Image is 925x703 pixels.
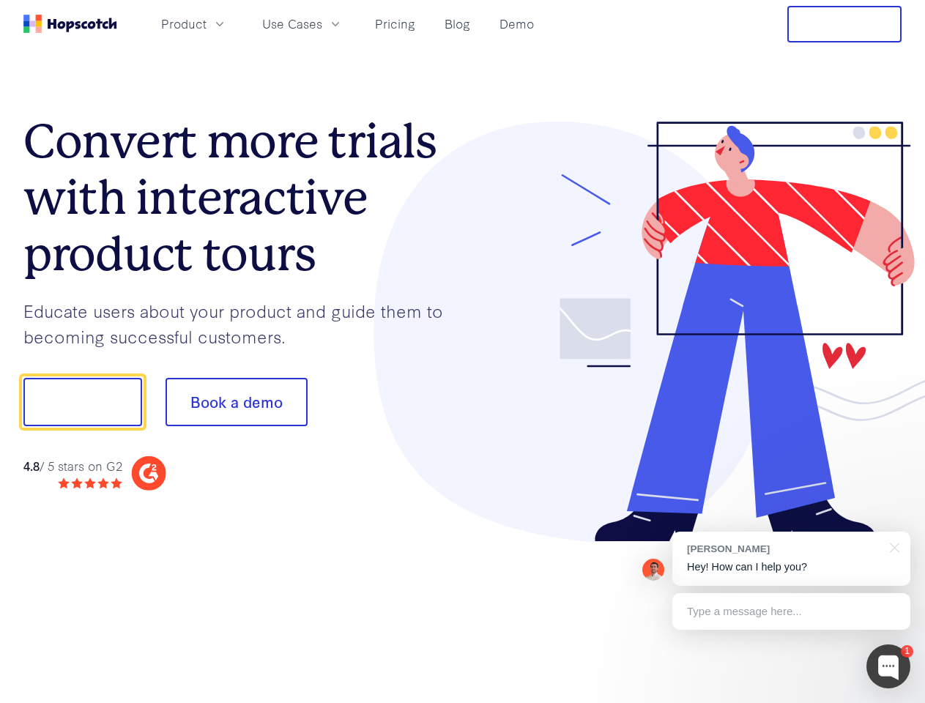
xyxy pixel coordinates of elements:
h1: Convert more trials with interactive product tours [23,114,463,282]
button: Book a demo [166,378,308,426]
strong: 4.8 [23,457,40,474]
a: Demo [494,12,540,36]
a: Home [23,15,117,33]
p: Educate users about your product and guide them to becoming successful customers. [23,298,463,349]
div: 1 [901,645,913,658]
div: Type a message here... [672,593,910,630]
button: Product [152,12,236,36]
img: Mark Spera [642,559,664,581]
button: Use Cases [253,12,352,36]
button: Free Trial [787,6,902,42]
a: Pricing [369,12,421,36]
div: / 5 stars on G2 [23,457,122,475]
div: [PERSON_NAME] [687,542,881,556]
span: Use Cases [262,15,322,33]
p: Hey! How can I help you? [687,559,896,575]
button: Show me! [23,378,142,426]
span: Product [161,15,207,33]
a: Blog [439,12,476,36]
